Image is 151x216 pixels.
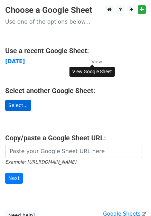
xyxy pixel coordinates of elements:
[5,58,25,65] a: [DATE]
[85,58,102,65] a: View
[5,47,146,55] h4: Use a recent Google Sheet:
[5,173,23,184] input: Next
[69,67,115,77] div: View Google Sheet
[5,134,146,142] h4: Copy/paste a Google Sheet URL:
[92,59,102,64] small: View
[5,18,146,25] p: Use one of the options below...
[5,86,146,95] h4: Select another Google Sheet:
[5,145,142,158] input: Paste your Google Sheet URL here
[5,5,146,15] h3: Choose a Google Sheet
[5,100,31,111] a: Select...
[116,183,151,216] iframe: Chat Widget
[5,159,76,165] small: Example: [URL][DOMAIN_NAME]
